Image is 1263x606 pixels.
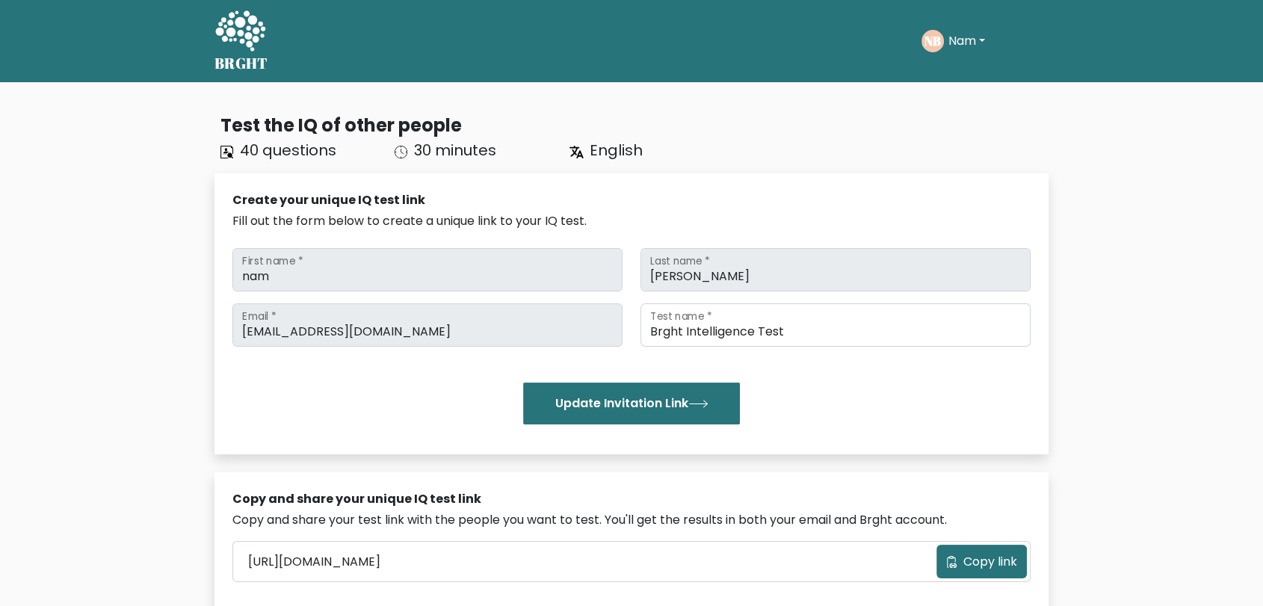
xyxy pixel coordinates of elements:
[523,383,740,424] button: Update Invitation Link
[414,140,496,161] span: 30 minutes
[214,6,268,76] a: BRGHT
[963,553,1017,571] span: Copy link
[232,248,623,291] input: First name
[936,545,1027,578] button: Copy link
[232,191,1031,209] div: Create your unique IQ test link
[590,140,643,161] span: English
[220,112,1049,139] div: Test the IQ of other people
[924,32,941,49] text: NB
[944,31,989,51] button: Nam
[214,55,268,72] h5: BRGHT
[232,490,1031,508] div: Copy and share your unique IQ test link
[232,212,1031,230] div: Fill out the form below to create a unique link to your IQ test.
[640,248,1031,291] input: Last name
[640,303,1031,347] input: Test name
[232,511,1031,529] div: Copy and share your test link with the people you want to test. You'll get the results in both yo...
[232,303,623,347] input: Email
[240,140,336,161] span: 40 questions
